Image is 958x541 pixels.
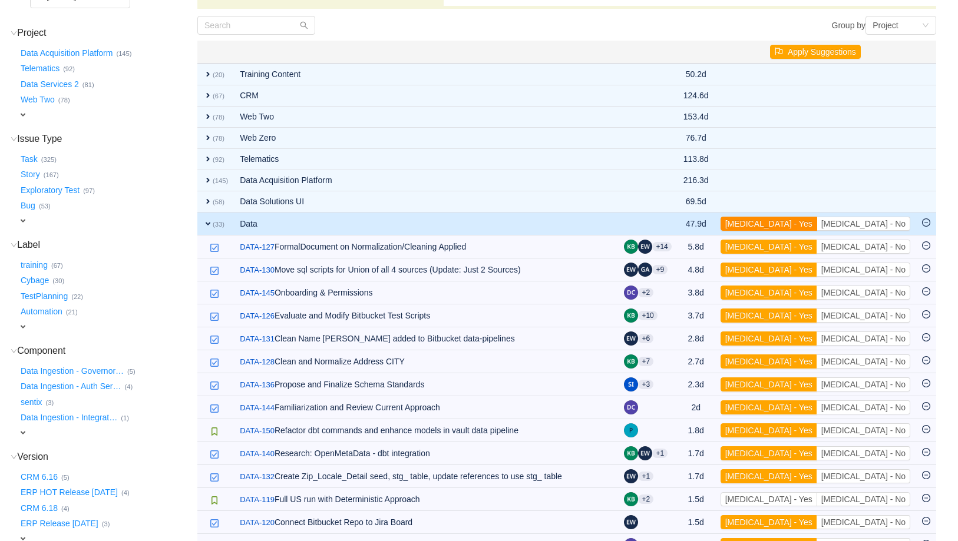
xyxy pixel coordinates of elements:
[234,64,618,85] td: Training Content
[240,264,275,276] a: DATA-130
[234,373,618,396] td: Propose and Finalize Schema Standards
[624,331,638,346] img: EW
[638,334,653,343] aui-badge: +6
[721,492,817,506] button: [MEDICAL_DATA] - Yes
[18,377,124,396] button: Data Ingestion - Auth Ser…
[817,286,910,300] button: [MEDICAL_DATA] - No
[203,197,213,206] span: expand
[678,488,715,511] td: 1.5d
[922,356,930,364] i: icon: minus-circle
[652,449,668,458] aui-badge: +1
[638,240,652,254] img: EW
[678,128,715,149] td: 76.7d
[922,218,930,227] i: icon: minus-circle
[210,450,219,459] img: 10618
[817,492,910,506] button: [MEDICAL_DATA] - No
[18,44,116,62] button: Data Acquisition Platform
[234,442,618,465] td: Research: OpenMetaData - dbt integration
[213,198,224,205] small: (58)
[624,492,638,506] img: KB
[210,243,219,253] img: 10618
[678,304,715,327] td: 3.7d
[638,494,653,504] aui-badge: +2
[71,293,83,300] small: (22)
[234,213,618,235] td: Data
[18,409,121,427] button: Data Ingestion - Integrat…
[770,45,861,59] button: icon: flagApply Suggestions
[18,467,61,486] button: CRM 6.16
[922,22,929,30] i: icon: down
[234,85,618,107] td: CRM
[678,396,715,419] td: 2d
[18,255,51,274] button: training
[300,21,308,29] i: icon: search
[817,446,910,460] button: [MEDICAL_DATA] - No
[18,287,71,306] button: TestPlanning
[210,381,219,390] img: 10618
[210,519,219,528] img: 10618
[210,289,219,298] img: 10618
[234,465,618,488] td: Create Zip_Locale_Detail seed, stg_ table, update references to use stg_ table
[203,219,213,228] span: expand
[234,419,618,442] td: Refactor dbt commands and enhance models in vault data pipeline
[234,107,618,128] td: Web Two
[203,112,213,121] span: expand
[11,454,17,460] i: icon: down
[234,304,618,327] td: Evaluate and Modify Bitbucket Test Scripts
[203,91,213,100] span: expand
[817,263,910,277] button: [MEDICAL_DATA] - No
[817,354,910,369] button: [MEDICAL_DATA] - No
[721,240,817,254] button: [MEDICAL_DATA] - Yes
[240,448,275,460] a: DATA-140
[624,308,638,323] img: KB
[678,235,715,258] td: 5.8d
[624,446,638,460] img: KB
[817,217,910,231] button: [MEDICAL_DATA] - No
[11,242,17,248] i: icon: down
[678,191,715,213] td: 69.5d
[678,350,715,373] td: 2.7d
[678,258,715,281] td: 4.8d
[240,356,275,368] a: DATA-128
[203,69,213,79] span: expand
[922,379,930,387] i: icon: minus-circle
[210,496,219,505] img: 10615
[678,85,715,107] td: 124.6d
[922,264,930,273] i: icon: minus-circle
[44,171,59,178] small: (167)
[210,427,219,436] img: 10615
[210,358,219,367] img: 10618
[240,425,275,437] a: DATA-150
[624,263,638,277] img: EW
[18,361,127,380] button: Data Ingestion - Governor…
[678,281,715,304] td: 3.8d
[197,16,315,35] input: Search
[721,377,817,391] button: [MEDICAL_DATA] - Yes
[121,414,129,421] small: (1)
[66,308,78,316] small: (21)
[102,520,110,527] small: (3)
[11,30,17,36] i: icon: down
[234,488,618,511] td: Full US run with Deterministic Approach
[678,419,715,442] td: 1.8d
[817,240,910,254] button: [MEDICAL_DATA] - No
[61,505,70,512] small: (4)
[18,428,28,437] span: expand
[124,383,133,390] small: (4)
[18,271,52,290] button: Cybage
[721,263,817,277] button: [MEDICAL_DATA] - Yes
[63,65,75,72] small: (92)
[18,59,63,78] button: Telematics
[638,380,653,389] aui-badge: +3
[51,262,63,269] small: (67)
[234,511,618,534] td: Connect Bitbucket Repo to Jira Board
[678,373,715,396] td: 2.3d
[678,213,715,235] td: 47.9d
[721,308,817,323] button: [MEDICAL_DATA] - Yes
[234,327,618,350] td: Clean Name [PERSON_NAME] added to Bitbucket data-pipelines
[213,135,224,142] small: (78)
[240,494,275,506] a: DATA-119
[922,494,930,502] i: icon: minus-circle
[922,471,930,479] i: icon: minus-circle
[240,517,275,529] a: DATA-120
